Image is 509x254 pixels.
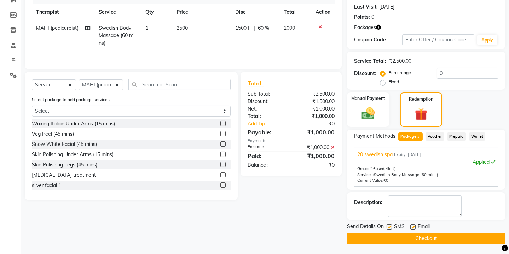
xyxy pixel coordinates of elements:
[394,223,405,232] span: SMS
[371,13,374,21] div: 0
[369,166,376,171] span: (16
[291,90,340,98] div: ₹2,500.00
[398,132,423,141] span: Package
[291,128,340,136] div: ₹1,000.00
[409,96,433,102] label: Redemption
[32,171,96,179] div: [MEDICAL_DATA] treatment
[242,90,291,98] div: Sub Total:
[354,70,376,77] div: Discount:
[94,4,141,20] th: Service
[291,98,340,105] div: ₹1,500.00
[389,57,411,65] div: ₹2,500.00
[36,25,79,31] span: MAHI (pedicureist)
[242,162,291,169] div: Balance :
[354,24,376,31] span: Packages
[242,113,291,120] div: Total:
[357,166,369,171] span: Group:
[248,138,335,144] div: Payments
[477,35,497,45] button: Apply
[145,25,148,31] span: 1
[32,182,61,189] div: silver facial 1
[357,158,495,166] div: Applied
[32,161,97,169] div: Skin Polishing Legs (45 mins)
[357,151,393,158] span: 20 swedish spa
[279,4,311,20] th: Total
[379,3,394,11] div: [DATE]
[141,4,172,20] th: Qty
[357,178,383,183] span: Current Value:
[354,3,378,11] div: Last Visit:
[99,25,134,46] span: Swedish Body Massage (60 mins)
[177,25,188,31] span: 2500
[418,223,430,232] span: Email
[358,106,379,121] img: _cash.svg
[426,132,444,141] span: Voucher
[291,152,340,160] div: ₹1,000.00
[347,223,384,232] span: Send Details On
[172,4,231,20] th: Price
[411,107,431,122] img: _gift.svg
[354,199,382,206] div: Description:
[242,144,291,151] div: Package
[291,144,340,151] div: ₹1,000.00
[231,4,279,20] th: Disc
[311,4,335,20] th: Action
[32,130,74,138] div: Veg Peel (45 mins)
[242,105,291,113] div: Net:
[354,36,402,44] div: Coupon Code
[32,96,110,103] label: Select package to add package services
[242,120,299,128] a: Add Tip
[388,69,411,76] label: Percentage
[235,24,251,32] span: 1500 F
[394,152,421,158] span: Expiry: [DATE]
[354,13,370,21] div: Points:
[284,25,295,31] span: 1000
[354,132,395,140] span: Payment Methods
[291,105,340,113] div: ₹1,000.00
[374,172,438,177] span: Swedish Body Massage (60 mins)
[402,34,474,45] input: Enter Offer / Coupon Code
[416,135,420,139] span: 1
[386,166,388,171] span: 4
[242,98,291,105] div: Discount:
[299,120,340,128] div: ₹0
[351,95,385,102] label: Manual Payment
[254,24,255,32] span: |
[347,233,505,244] button: Checkout
[383,178,388,183] span: ₹0
[357,172,374,177] span: Services:
[369,166,396,171] span: used, left)
[354,57,386,65] div: Service Total:
[447,132,466,141] span: Prepaid
[128,79,231,90] input: Search or Scan
[291,113,340,120] div: ₹1,000.00
[469,132,486,141] span: Wallet
[388,79,399,85] label: Fixed
[32,151,114,158] div: Skin Polishing Under Arms (15 mins)
[242,152,291,160] div: Paid:
[242,128,291,136] div: Payable:
[32,120,115,128] div: Waxing Italian Under Arms (15 mins)
[32,4,94,20] th: Therapist
[248,80,264,87] span: Total
[32,141,97,148] div: Snow White Facial (45 mins)
[258,24,269,32] span: 60 %
[291,162,340,169] div: ₹0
